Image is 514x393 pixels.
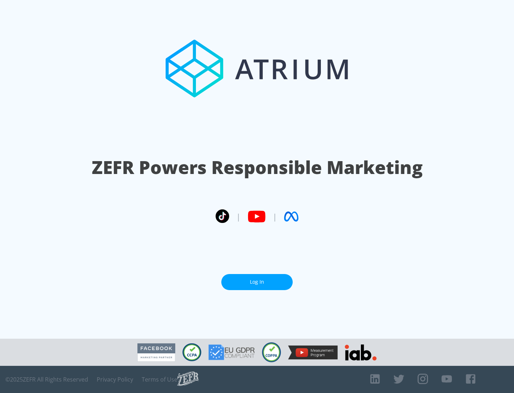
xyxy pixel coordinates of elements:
span: | [236,211,241,222]
img: GDPR Compliant [208,344,255,360]
span: © 2025 ZEFR All Rights Reserved [5,376,88,383]
a: Privacy Policy [97,376,133,383]
img: YouTube Measurement Program [288,345,338,359]
a: Log In [221,274,293,290]
a: Terms of Use [142,376,177,383]
img: IAB [345,344,377,360]
img: COPPA Compliant [262,342,281,362]
img: Facebook Marketing Partner [137,343,175,362]
img: CCPA Compliant [182,343,201,361]
h1: ZEFR Powers Responsible Marketing [92,155,423,180]
span: | [273,211,277,222]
